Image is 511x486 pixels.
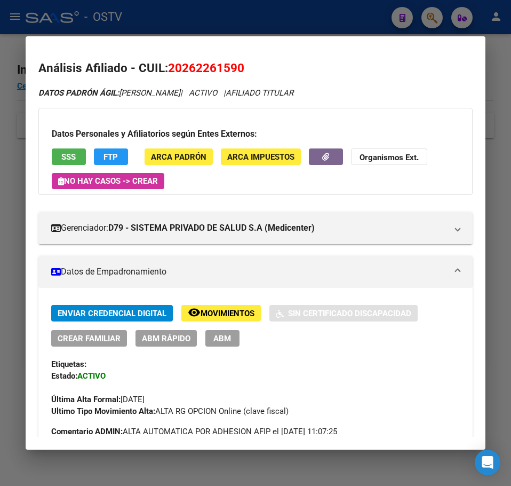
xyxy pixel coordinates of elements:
button: FTP [94,148,128,165]
h3: Datos Personales y Afiliatorios según Entes Externos: [52,128,459,140]
span: SSS [61,152,76,162]
button: ARCA Impuestos [221,148,301,165]
strong: Estado: [51,371,77,381]
span: [DATE] [51,395,145,404]
span: Crear Familiar [58,334,121,343]
button: ABM [205,330,239,347]
span: Sin Certificado Discapacidad [288,309,411,318]
strong: DATOS PADRÓN ÁGIL: [38,88,119,98]
button: Enviar Credencial Digital [51,305,173,322]
strong: D79 - SISTEMA PRIVADO DE SALUD S.A (Medicenter) [108,222,315,234]
span: No hay casos -> Crear [58,176,158,186]
button: Movimientos [181,305,261,322]
div: Open Intercom Messenger [475,450,500,475]
mat-expansion-panel-header: Gerenciador:D79 - SISTEMA PRIVADO DE SALUD S.A (Medicenter) [38,212,473,244]
button: SSS [52,148,86,165]
mat-expansion-panel-header: Datos de Empadronamiento [38,256,473,288]
span: 20262261590 [168,61,244,75]
span: ABM [213,334,231,343]
button: Crear Familiar [51,330,127,347]
button: Sin Certificado Discapacidad [269,305,418,322]
button: ABM Rápido [135,330,197,347]
span: ARCA Impuestos [227,152,294,162]
i: | ACTIVO | [38,88,293,98]
strong: ACTIVO [77,371,106,381]
span: ALTA AUTOMATICA POR ADHESION AFIP el [DATE] 11:07:25 [51,426,337,437]
button: No hay casos -> Crear [52,173,164,189]
span: [PERSON_NAME] [38,88,180,98]
span: Enviar Credencial Digital [58,309,166,318]
mat-panel-title: Datos de Empadronamiento [51,265,447,278]
strong: Comentario ADMIN: [51,427,123,436]
strong: Organismos Ext. [360,153,419,162]
mat-icon: remove_red_eye [188,306,201,319]
button: ARCA Padrón [145,148,213,165]
mat-panel-title: Gerenciador: [51,222,447,234]
span: AFILIADO TITULAR [226,88,293,98]
span: ALTA RG OPCION Online (clave fiscal) [51,406,289,416]
span: Movimientos [201,309,254,318]
h2: Análisis Afiliado - CUIL: [38,59,473,77]
strong: Última Alta Formal: [51,395,121,404]
strong: Ultimo Tipo Movimiento Alta: [51,406,155,416]
span: ABM Rápido [142,334,190,343]
span: FTP [103,152,118,162]
span: ARCA Padrón [151,152,206,162]
strong: Etiquetas: [51,359,86,369]
button: Organismos Ext. [351,148,427,165]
